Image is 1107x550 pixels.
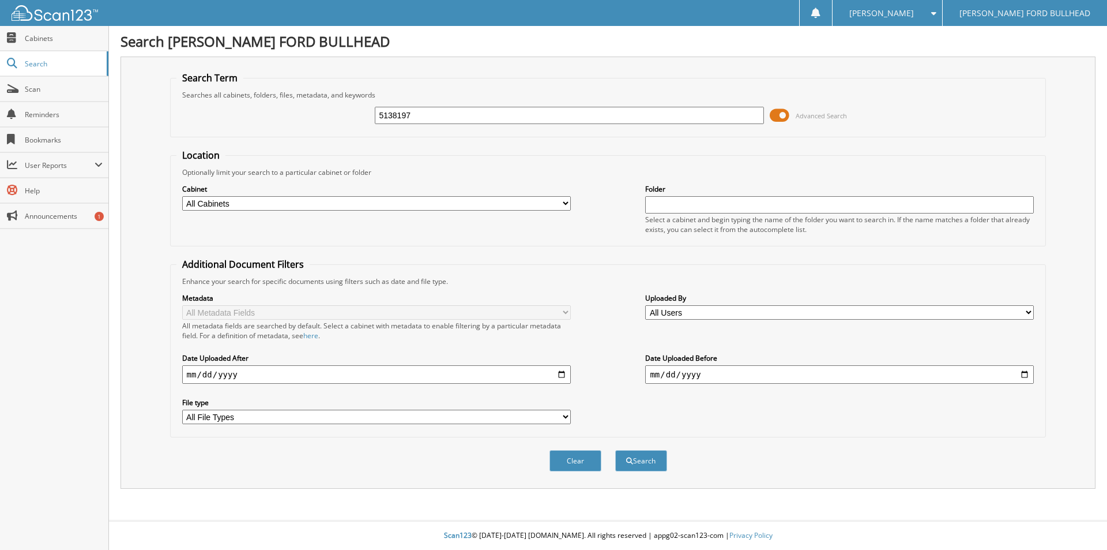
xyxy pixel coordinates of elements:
[176,90,1040,100] div: Searches all cabinets, folders, files, metadata, and keywords
[176,258,310,271] legend: Additional Document Filters
[176,149,225,162] legend: Location
[645,293,1034,303] label: Uploaded By
[25,84,103,94] span: Scan
[25,59,101,69] span: Search
[182,353,571,363] label: Date Uploaded After
[959,10,1090,17] span: [PERSON_NAME] FORD BULLHEAD
[849,10,914,17] span: [PERSON_NAME]
[109,522,1107,550] div: © [DATE]-[DATE] [DOMAIN_NAME]. All rights reserved | appg02-scan123-com |
[182,321,571,341] div: All metadata fields are searched by default. Select a cabinet with metadata to enable filtering b...
[176,167,1040,177] div: Optionally limit your search to a particular cabinet or folder
[25,186,103,196] span: Help
[25,33,103,43] span: Cabinets
[182,365,571,384] input: start
[549,450,601,472] button: Clear
[182,398,571,407] label: File type
[729,530,773,540] a: Privacy Policy
[25,160,95,170] span: User Reports
[303,331,318,341] a: here
[25,110,103,119] span: Reminders
[796,111,847,120] span: Advanced Search
[25,135,103,145] span: Bookmarks
[645,365,1034,384] input: end
[182,293,571,303] label: Metadata
[645,353,1034,363] label: Date Uploaded Before
[176,72,243,84] legend: Search Term
[615,450,667,472] button: Search
[645,184,1034,194] label: Folder
[645,215,1034,234] div: Select a cabinet and begin typing the name of the folder you want to search in. If the name match...
[95,212,104,221] div: 1
[1049,495,1107,550] iframe: Chat Widget
[121,32,1095,51] h1: Search [PERSON_NAME] FORD BULLHEAD
[176,276,1040,286] div: Enhance your search for specific documents using filters such as date and file type.
[25,211,103,221] span: Announcements
[444,530,472,540] span: Scan123
[182,184,571,194] label: Cabinet
[12,5,98,21] img: scan123-logo-white.svg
